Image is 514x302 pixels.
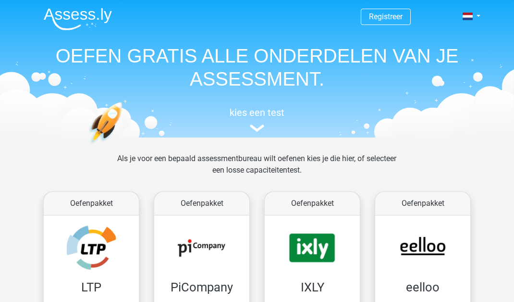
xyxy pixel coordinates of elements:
[44,8,112,30] img: Assessly
[250,125,264,132] img: assessment
[36,107,478,118] h5: kies een test
[89,102,159,189] img: oefenen
[36,107,478,132] a: kies een test
[36,44,478,90] h1: OEFEN GRATIS ALLE ONDERDELEN VAN JE ASSESSMENT.
[369,12,403,21] a: Registreer
[110,153,404,188] div: Als je voor een bepaald assessmentbureau wilt oefenen kies je die hier, of selecteer een losse ca...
